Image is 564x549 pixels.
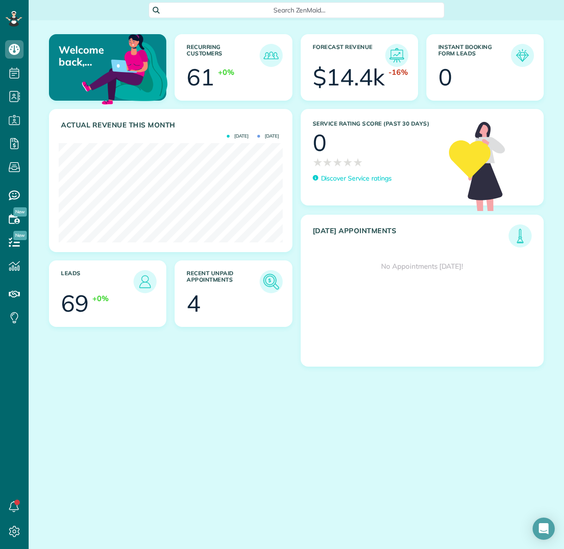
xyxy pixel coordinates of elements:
[513,46,532,65] img: icon_form_leads-04211a6a04a5b2264e4ee56bc0799ec3eb69b7e499cbb523a139df1d13a81ae0.png
[511,227,529,245] img: icon_todays_appointments-901f7ab196bb0bea1936b74009e4eb5ffbc2d2711fa7634e0d609ed5ef32b18b.png
[187,292,200,315] div: 4
[262,46,280,65] img: icon_recurring_customers-cf858462ba22bcd05b5a5880d41d6543d210077de5bb9ebc9590e49fd87d84ed.png
[61,121,283,129] h3: Actual Revenue this month
[438,66,452,89] div: 0
[321,174,392,183] p: Discover Service ratings
[343,154,353,170] span: ★
[438,44,511,67] h3: Instant Booking Form Leads
[227,134,249,139] span: [DATE]
[261,271,282,292] img: icon_unpaid_appointments-47b8ce3997adf2238b356f14209ab4cced10bd1f174958f3ca8f1d0dd7fffeee.png
[92,293,109,304] div: +0%
[187,270,259,293] h3: Recent unpaid appointments
[187,66,214,89] div: 61
[301,247,544,285] div: No Appointments [DATE]!
[13,231,27,240] span: New
[136,272,154,291] img: icon_leads-1bed01f49abd5b7fead27621c3d59655bb73ed531f8eeb49469d10e621d6b896.png
[333,154,343,170] span: ★
[313,174,392,183] a: Discover Service ratings
[533,518,555,540] div: Open Intercom Messenger
[257,134,279,139] span: [DATE]
[313,44,385,67] h3: Forecast Revenue
[313,227,509,247] h3: [DATE] Appointments
[313,154,323,170] span: ★
[313,131,327,154] div: 0
[353,154,363,170] span: ★
[13,207,27,217] span: New
[313,121,440,127] h3: Service Rating score (past 30 days)
[218,67,234,78] div: +0%
[61,292,89,315] div: 69
[59,44,127,68] p: Welcome back, [PERSON_NAME] AND [PERSON_NAME]!
[80,24,170,113] img: dashboard_welcome-42a62b7d889689a78055ac9021e634bf52bae3f8056760290aed330b23ab8690.png
[322,154,333,170] span: ★
[388,67,408,78] div: -16%
[388,46,406,65] img: icon_forecast_revenue-8c13a41c7ed35a8dcfafea3cbb826a0462acb37728057bba2d056411b612bbbe.png
[187,44,259,67] h3: Recurring Customers
[61,270,133,293] h3: Leads
[313,66,385,89] div: $14.4k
